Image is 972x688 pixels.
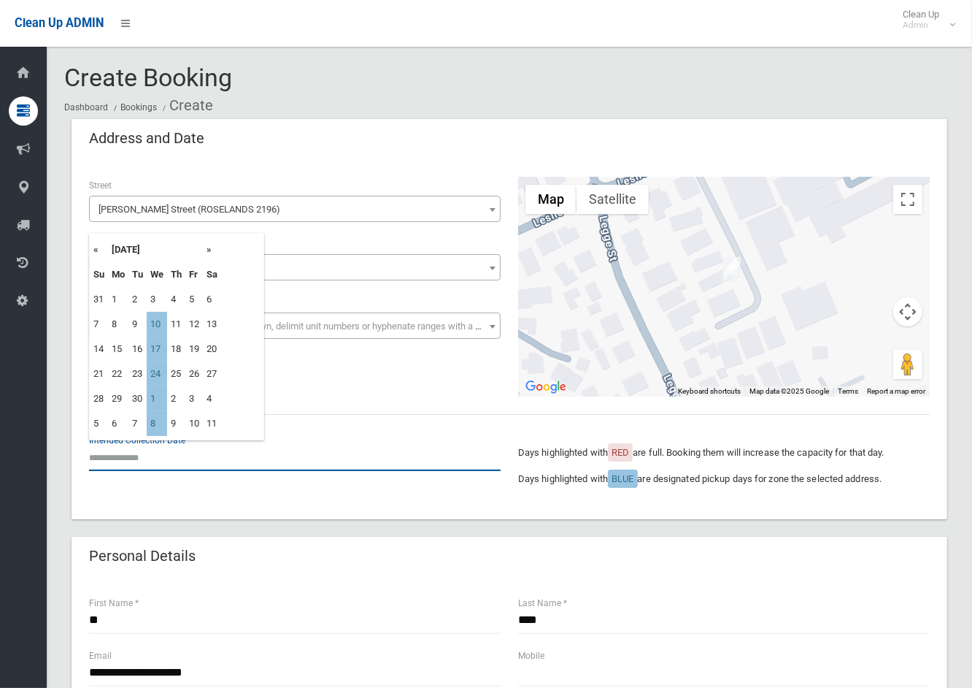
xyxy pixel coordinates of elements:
span: RED [612,447,629,458]
td: 4 [203,386,221,411]
img: Google [522,378,570,397]
span: Leslie Street (ROSELANDS 2196) [93,199,497,220]
td: 8 [147,411,167,436]
span: 25 [93,258,497,278]
a: Dashboard [64,102,108,112]
span: Select the unit number from the dropdown, delimit unit numbers or hyphenate ranges with a comma [99,321,506,332]
td: 18 [167,337,185,362]
small: Admin [903,20,939,31]
button: Drag Pegman onto the map to open Street View [893,350,922,379]
th: « [90,237,108,262]
span: Create Booking [64,63,232,92]
span: Clean Up [895,9,954,31]
th: Tu [128,262,147,287]
td: 6 [108,411,128,436]
td: 10 [147,312,167,337]
p: Days highlighted with are full. Booking them will increase the capacity for that day. [518,444,930,462]
td: 19 [185,337,203,362]
span: Clean Up ADMIN [15,16,104,30]
span: Leslie Street (ROSELANDS 2196) [89,196,501,222]
td: 25 [167,362,185,386]
td: 8 [108,312,128,337]
td: 9 [128,312,147,337]
td: 1 [108,287,128,312]
header: Personal Details [72,542,213,570]
td: 5 [90,411,108,436]
td: 14 [90,337,108,362]
button: Toggle fullscreen view [893,185,922,214]
td: 10 [185,411,203,436]
td: 15 [108,337,128,362]
td: 23 [128,362,147,386]
a: Open this area in Google Maps (opens a new window) [522,378,570,397]
td: 9 [167,411,185,436]
a: Bookings [120,102,157,112]
th: Su [90,262,108,287]
th: Th [167,262,185,287]
li: Create [159,92,213,119]
span: Map data ©2025 Google [749,387,829,395]
td: 31 [90,287,108,312]
span: 25 [89,254,501,280]
th: Mo [108,262,128,287]
th: [DATE] [108,237,203,262]
td: 3 [147,287,167,312]
td: 3 [185,386,203,411]
th: We [147,262,167,287]
td: 2 [167,386,185,411]
td: 11 [167,312,185,337]
td: 21 [90,362,108,386]
td: 12 [185,312,203,337]
p: Days highlighted with are designated pickup days for zone the selected address. [518,470,930,488]
td: 20 [203,337,221,362]
td: 5 [185,287,203,312]
td: 30 [128,386,147,411]
td: 26 [185,362,203,386]
td: 2 [128,287,147,312]
button: Show satellite imagery [576,185,649,214]
td: 28 [90,386,108,411]
a: Report a map error [867,387,925,395]
a: Terms (opens in new tab) [838,387,858,395]
button: Map camera controls [893,297,922,326]
td: 7 [128,411,147,436]
span: BLUE [612,473,633,484]
header: Address and Date [72,124,222,153]
td: 1 [147,386,167,411]
td: 16 [128,337,147,362]
th: Sa [203,262,221,287]
td: 17 [147,337,167,362]
button: Show street map [525,185,576,214]
div: 25 Leslie Street, ROSELANDS NSW 2196 [723,257,741,282]
td: 24 [147,362,167,386]
td: 7 [90,312,108,337]
td: 29 [108,386,128,411]
button: Keyboard shortcuts [678,386,741,397]
td: 4 [167,287,185,312]
td: 22 [108,362,128,386]
th: » [203,237,221,262]
th: Fr [185,262,203,287]
td: 6 [203,287,221,312]
td: 27 [203,362,221,386]
td: 13 [203,312,221,337]
td: 11 [203,411,221,436]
